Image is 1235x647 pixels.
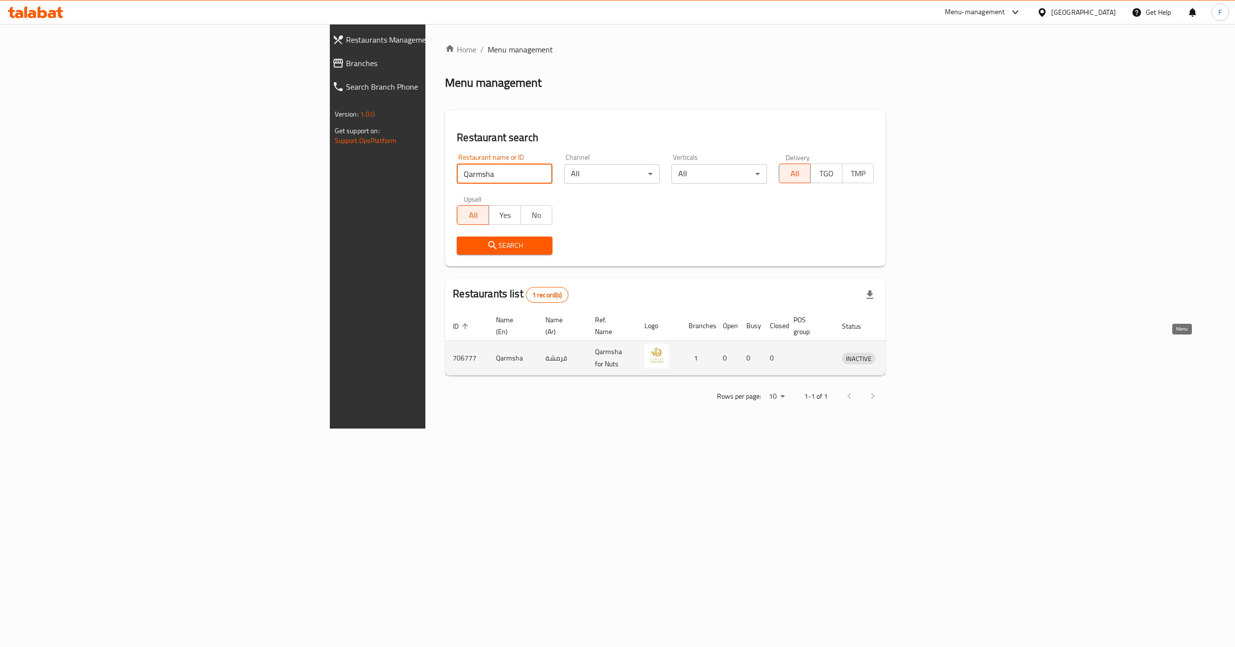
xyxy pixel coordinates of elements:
[324,51,536,75] a: Branches
[489,205,521,225] button: Yes
[842,164,874,183] button: TMP
[457,205,489,225] button: All
[762,341,786,376] td: 0
[453,320,471,332] span: ID
[739,311,762,341] th: Busy
[1051,7,1116,18] div: [GEOGRAPHIC_DATA]
[520,205,553,225] button: No
[346,81,528,93] span: Search Branch Phone
[762,311,786,341] th: Closed
[461,208,485,222] span: All
[671,164,767,184] div: All
[453,287,568,303] h2: Restaurants list
[457,237,552,255] button: Search
[786,154,810,161] label: Delivery
[335,134,397,147] a: Support.OpsPlatform
[715,311,739,341] th: Open
[525,208,549,222] span: No
[464,195,482,202] label: Upsell
[445,311,921,376] table: enhanced table
[335,108,359,120] span: Version:
[595,314,625,337] span: Ref. Name
[765,389,789,404] div: Rows per page:
[793,314,822,337] span: POS group
[783,167,807,181] span: All
[815,167,839,181] span: TGO
[681,311,715,341] th: Branches
[526,290,568,300] span: 1 record(s)
[644,344,669,368] img: Qarmsha
[842,320,874,332] span: Status
[493,208,517,222] span: Yes
[804,390,828,403] p: 1-1 of 1
[526,287,568,303] div: Total records count
[564,164,660,184] div: All
[545,314,575,337] span: Name (Ar)
[457,130,874,145] h2: Restaurant search
[1218,7,1222,18] span: F
[779,164,811,183] button: All
[445,44,886,55] nav: breadcrumb
[587,341,637,376] td: Qarmsha for Nuts
[335,124,380,137] span: Get support on:
[681,341,715,376] td: 1
[637,311,681,341] th: Logo
[457,164,552,184] input: Search for restaurant name or ID..
[465,240,544,252] span: Search
[496,314,526,337] span: Name (En)
[538,341,587,376] td: قرمشة
[945,6,1005,18] div: Menu-management
[858,283,882,307] div: Export file
[324,75,536,98] a: Search Branch Phone
[717,390,761,403] p: Rows per page:
[846,167,870,181] span: TMP
[360,108,375,120] span: 1.0.0
[810,164,842,183] button: TGO
[842,353,875,364] span: INACTIVE
[324,28,536,51] a: Restaurants Management
[346,57,528,69] span: Branches
[715,341,739,376] td: 0
[346,34,528,46] span: Restaurants Management
[739,341,762,376] td: 0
